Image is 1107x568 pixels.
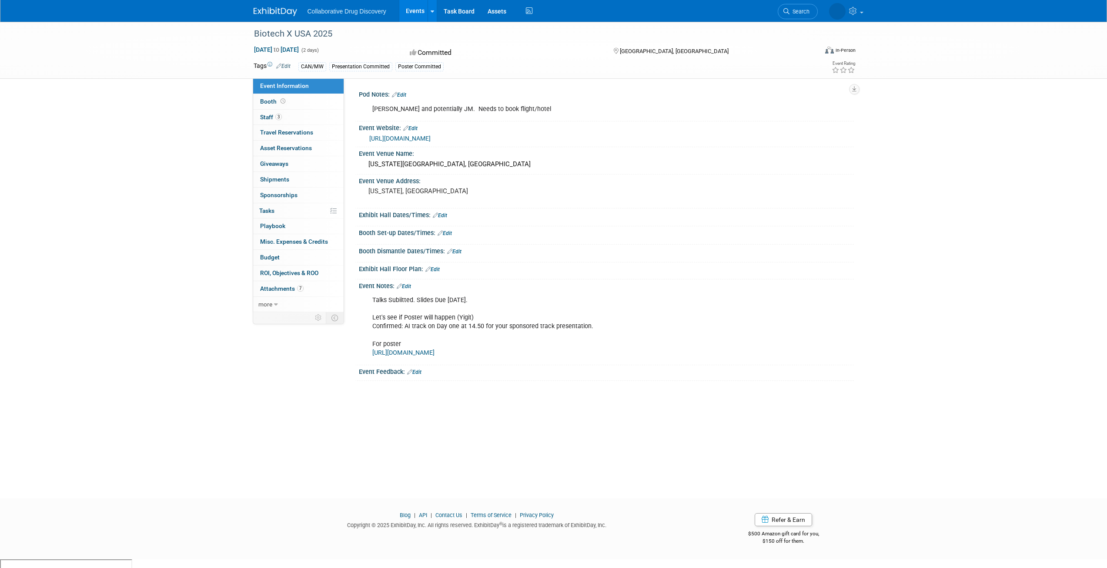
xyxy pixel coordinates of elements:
[254,7,297,16] img: ExhibitDay
[397,283,411,289] a: Edit
[369,135,431,142] a: [URL][DOMAIN_NAME]
[835,47,856,54] div: In-Person
[366,101,758,118] div: [PERSON_NAME] and potentially JM. Needs to book flight/hotel
[253,266,344,281] a: ROI, Objectives & ROO
[464,512,469,518] span: |
[359,262,854,274] div: Exhibit Hall Floor Plan:
[275,114,282,120] span: 3
[359,175,854,185] div: Event Venue Address:
[438,230,452,236] a: Edit
[395,62,444,71] div: Poster Committed
[253,141,344,156] a: Asset Reservations
[260,269,318,276] span: ROI, Objectives & ROO
[301,47,319,53] span: (2 days)
[365,158,847,171] div: [US_STATE][GEOGRAPHIC_DATA], [GEOGRAPHIC_DATA]
[254,519,701,529] div: Copyright © 2025 ExhibitDay, Inc. All rights reserved. ExhibitDay is a registered trademark of Ex...
[359,121,854,133] div: Event Website:
[832,61,855,66] div: Event Rating
[260,238,328,245] span: Misc. Expenses & Credits
[778,4,818,19] a: Search
[251,26,805,42] div: Biotech X USA 2025
[425,266,440,272] a: Edit
[620,48,729,54] span: [GEOGRAPHIC_DATA], [GEOGRAPHIC_DATA]
[359,88,854,99] div: Pod Notes:
[499,521,502,526] sup: ®
[368,187,555,195] pre: [US_STATE], [GEOGRAPHIC_DATA]
[260,114,282,121] span: Staff
[520,512,554,518] a: Privacy Policy
[372,349,435,356] a: [URL][DOMAIN_NAME]
[279,98,287,104] span: Booth not reserved yet
[254,46,299,54] span: [DATE] [DATE]
[253,110,344,125] a: Staff3
[755,513,812,526] a: Refer & Earn
[407,45,599,60] div: Committed
[392,92,406,98] a: Edit
[260,160,288,167] span: Giveaways
[829,3,846,20] img: Evan Moriarity
[359,147,854,158] div: Event Venue Name:
[260,285,304,292] span: Attachments
[825,47,834,54] img: Format-Inperson.png
[260,192,298,198] span: Sponsorships
[308,8,386,15] span: Collaborative Drug Discovery
[253,203,344,218] a: Tasks
[259,207,274,214] span: Tasks
[260,145,312,151] span: Asset Reservations
[253,234,344,249] a: Misc. Expenses & Credits
[260,98,287,105] span: Booth
[359,245,854,256] div: Booth Dismantle Dates/Times:
[253,94,344,109] a: Booth
[253,218,344,234] a: Playbook
[260,129,313,136] span: Travel Reservations
[258,301,272,308] span: more
[272,46,281,53] span: to
[412,512,418,518] span: |
[311,312,326,323] td: Personalize Event Tab Strip
[253,156,344,171] a: Giveaways
[298,62,326,71] div: CAN/MW
[359,226,854,238] div: Booth Set-up Dates/Times:
[407,369,421,375] a: Edit
[513,512,518,518] span: |
[359,365,854,376] div: Event Feedback:
[260,254,280,261] span: Budget
[366,292,758,362] div: Talks Subiitted. Slides Due [DATE]. Let's see if Poster will happen (Yigit) Confirmed: AI track o...
[253,125,344,140] a: Travel Reservations
[435,512,462,518] a: Contact Us
[260,176,289,183] span: Shipments
[326,312,344,323] td: Toggle Event Tabs
[253,297,344,312] a: more
[329,62,392,71] div: Presentation Committed
[276,63,291,69] a: Edit
[260,82,309,89] span: Event Information
[253,172,344,187] a: Shipments
[253,281,344,296] a: Attachments7
[713,524,854,544] div: $500 Amazon gift card for you,
[419,512,427,518] a: API
[403,125,418,131] a: Edit
[297,285,304,292] span: 7
[359,279,854,291] div: Event Notes:
[400,512,411,518] a: Blog
[433,212,447,218] a: Edit
[713,538,854,545] div: $150 off for them.
[471,512,512,518] a: Terms of Service
[253,78,344,94] a: Event Information
[260,222,285,229] span: Playbook
[359,208,854,220] div: Exhibit Hall Dates/Times:
[253,188,344,203] a: Sponsorships
[253,250,344,265] a: Budget
[447,249,462,255] a: Edit
[766,45,856,58] div: Event Format
[789,8,809,15] span: Search
[428,512,434,518] span: |
[254,61,291,71] td: Tags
